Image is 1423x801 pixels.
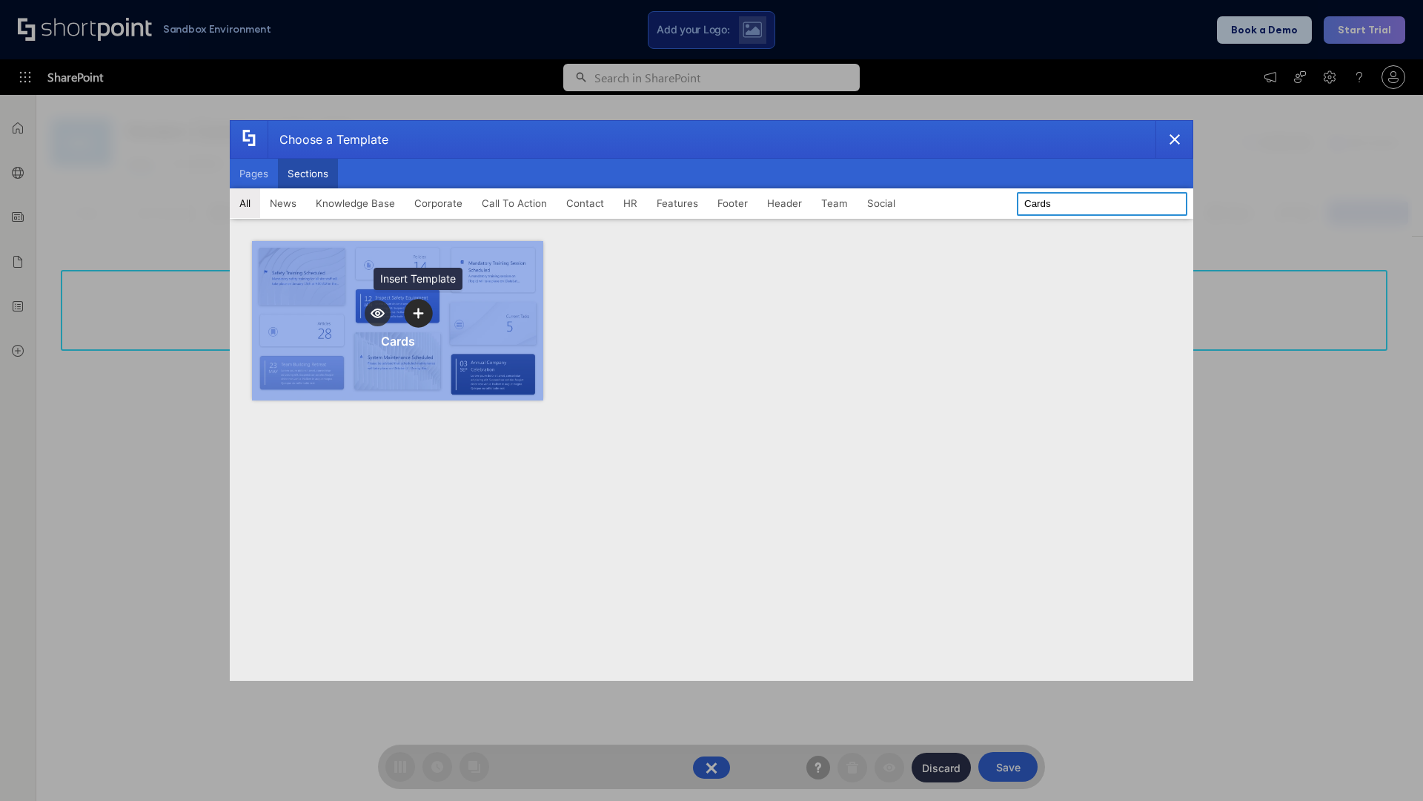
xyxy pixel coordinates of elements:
button: Contact [557,188,614,218]
iframe: Chat Widget [1349,730,1423,801]
button: Knowledge Base [306,188,405,218]
div: Cards [381,334,415,349]
button: Social [858,188,905,218]
button: Sections [278,159,338,188]
button: Call To Action [472,188,557,218]
button: Corporate [405,188,472,218]
button: News [260,188,306,218]
button: Team [812,188,858,218]
div: Choose a Template [268,121,388,158]
button: Footer [708,188,757,218]
button: Header [757,188,812,218]
button: Features [647,188,708,218]
button: HR [614,188,647,218]
div: template selector [230,120,1193,681]
input: Search [1017,192,1187,216]
button: Pages [230,159,278,188]
button: All [230,188,260,218]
